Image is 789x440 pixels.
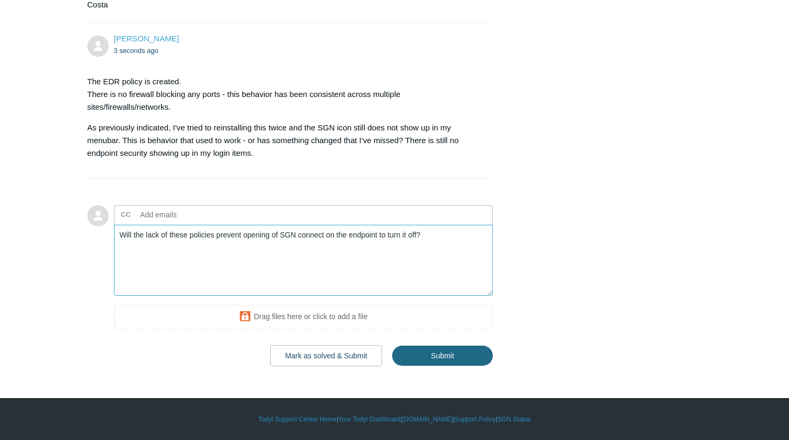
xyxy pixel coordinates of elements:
textarea: Add your reply [114,225,493,296]
label: CC [121,207,131,223]
div: | | | | [87,415,702,424]
a: Support Policy [455,415,495,424]
a: [PERSON_NAME] [114,34,179,43]
a: SGN Status [498,415,531,424]
time: 09/30/2025, 20:11 [114,47,159,55]
input: Submit [392,346,493,366]
input: Add emails [136,207,250,223]
button: Mark as solved & Submit [270,345,382,366]
a: Todyl Support Center Home [258,415,336,424]
a: Your Todyl Dashboard [338,415,400,424]
p: As previously indicated, I've tried to reinstalling this twice and the SGN icon still does not sh... [87,121,483,160]
a: [DOMAIN_NAME] [402,415,453,424]
p: The EDR policy is created. There is no firewall blocking any ports - this behavior has been consi... [87,75,483,113]
span: Stephen Yeoh [114,34,179,43]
